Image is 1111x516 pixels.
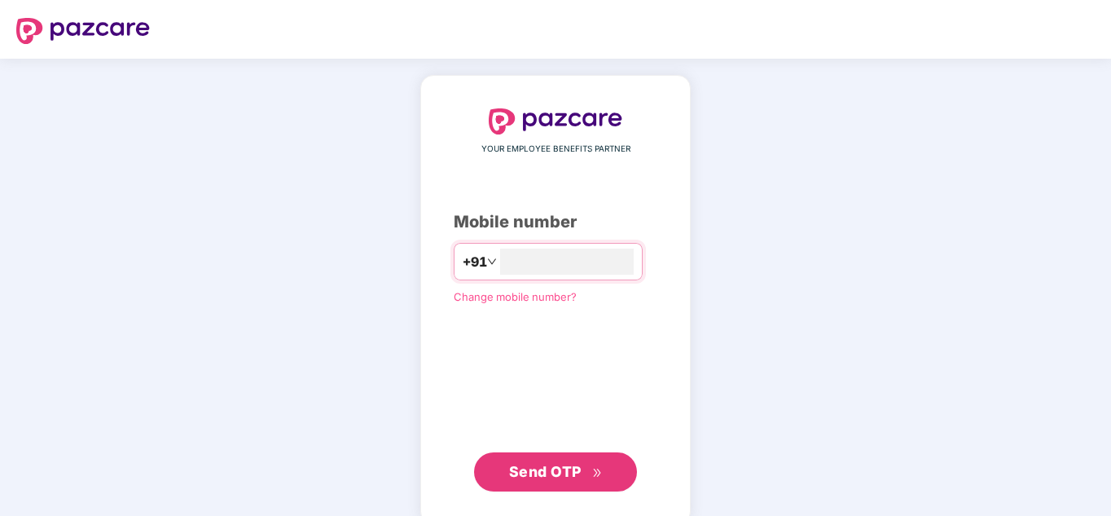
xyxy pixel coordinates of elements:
span: down [487,257,497,267]
div: Mobile number [454,209,657,235]
span: YOUR EMPLOYEE BENEFITS PARTNER [481,143,630,156]
span: double-right [592,468,603,479]
img: logo [16,18,150,44]
span: +91 [463,252,487,272]
button: Send OTPdouble-right [474,452,637,492]
a: Change mobile number? [454,290,577,303]
span: Send OTP [509,463,582,480]
img: logo [489,108,622,135]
